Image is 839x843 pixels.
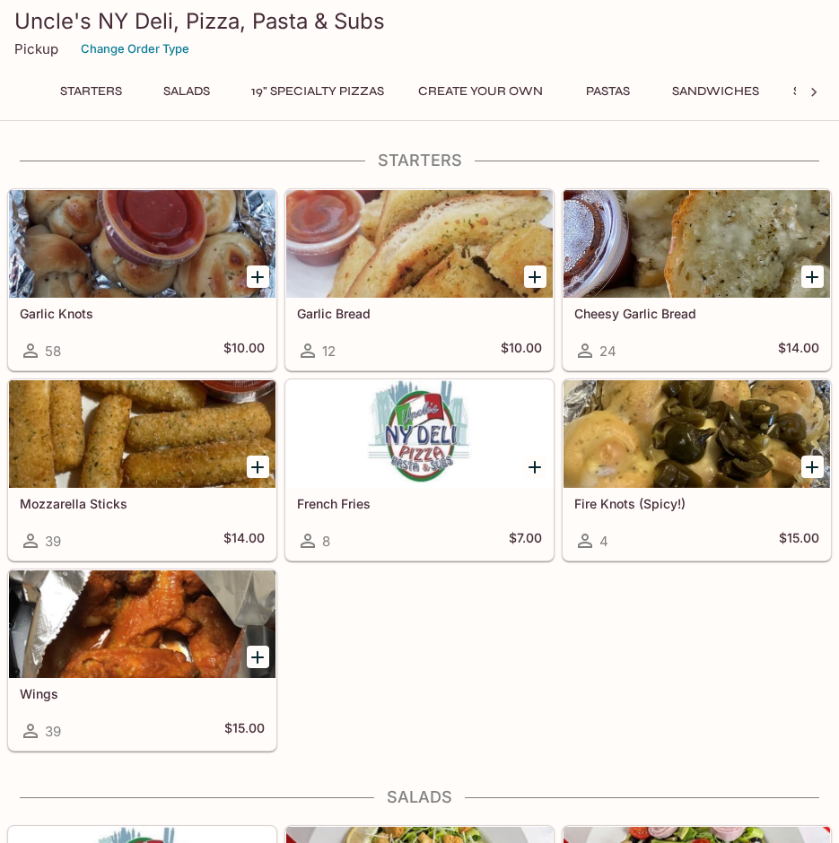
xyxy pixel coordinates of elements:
h3: Uncle's NY Deli, Pizza, Pasta & Subs [14,7,825,35]
a: Fire Knots (Spicy!)4$15.00 [563,379,831,561]
h5: Fire Knots (Spicy!) [574,496,819,511]
div: Garlic Bread [286,190,553,298]
h5: $7.00 [509,530,542,552]
a: French Fries8$7.00 [285,379,554,561]
button: Add Wings [247,646,269,668]
h5: $14.00 [778,340,819,361]
div: Cheesy Garlic Bread [564,190,830,298]
button: Add Fire Knots (Spicy!) [801,456,824,478]
button: Add Mozzarella Sticks [247,456,269,478]
span: 58 [45,343,61,360]
button: Change Order Type [73,35,197,63]
button: Add French Fries [524,456,546,478]
a: Garlic Bread12$10.00 [285,189,554,370]
button: Create Your Own [408,79,553,104]
span: 39 [45,533,61,550]
button: Add Garlic Knots [247,265,269,288]
button: Add Cheesy Garlic Bread [801,265,824,288]
h5: Garlic Knots [20,306,265,321]
a: Garlic Knots58$10.00 [8,189,276,370]
h4: Salads [7,787,832,807]
h5: French Fries [297,496,542,511]
div: Mozzarella Sticks [9,380,275,488]
h5: Cheesy Garlic Bread [574,306,819,321]
button: Salads [146,79,227,104]
h5: $15.00 [224,720,265,742]
span: 12 [322,343,336,360]
p: Pickup [14,40,58,57]
a: Wings39$15.00 [8,569,276,751]
h5: $14.00 [223,530,265,552]
span: 4 [599,533,608,550]
button: 19" Specialty Pizzas [241,79,394,104]
button: Starters [50,79,132,104]
button: Add Garlic Bread [524,265,546,288]
div: French Fries [286,380,553,488]
div: Fire Knots (Spicy!) [564,380,830,488]
h4: Starters [7,151,832,170]
h5: Mozzarella Sticks [20,496,265,511]
a: Cheesy Garlic Bread24$14.00 [563,189,831,370]
div: Garlic Knots [9,190,275,298]
span: 39 [45,723,61,740]
span: 24 [599,343,616,360]
h5: $10.00 [223,340,265,361]
a: Mozzarella Sticks39$14.00 [8,379,276,561]
h5: $10.00 [501,340,542,361]
h5: Garlic Bread [297,306,542,321]
h5: Wings [20,686,265,701]
button: Sandwiches [662,79,769,104]
h5: $15.00 [779,530,819,552]
div: Wings [9,570,275,678]
button: Pastas [567,79,648,104]
span: 8 [322,533,330,550]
